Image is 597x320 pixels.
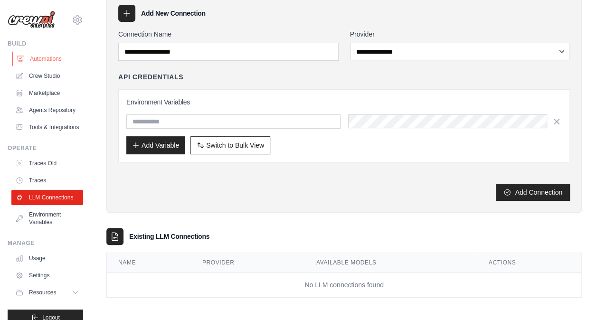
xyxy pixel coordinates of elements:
button: Resources [11,285,83,300]
span: Resources [29,289,56,296]
a: Agents Repository [11,103,83,118]
h3: Existing LLM Connections [129,232,209,241]
h3: Add New Connection [141,9,206,18]
img: Logo [8,11,55,29]
a: Traces [11,173,83,188]
span: Switch to Bulk View [206,141,264,150]
a: Automations [12,51,84,66]
a: LLM Connections [11,190,83,205]
a: Marketplace [11,85,83,101]
div: Operate [8,144,83,152]
a: Environment Variables [11,207,83,230]
th: Available Models [305,253,477,273]
th: Provider [191,253,305,273]
label: Connection Name [118,29,339,39]
h4: API Credentials [118,72,183,82]
a: Traces Old [11,156,83,171]
h3: Environment Variables [126,97,562,107]
a: Tools & Integrations [11,120,83,135]
a: Crew Studio [11,68,83,84]
a: Usage [11,251,83,266]
button: Switch to Bulk View [190,136,270,154]
td: No LLM connections found [107,273,581,298]
label: Provider [350,29,570,39]
div: Build [8,40,83,47]
button: Add Variable [126,136,185,154]
th: Name [107,253,191,273]
button: Add Connection [496,184,570,201]
div: Manage [8,239,83,247]
th: Actions [477,253,581,273]
a: Settings [11,268,83,283]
